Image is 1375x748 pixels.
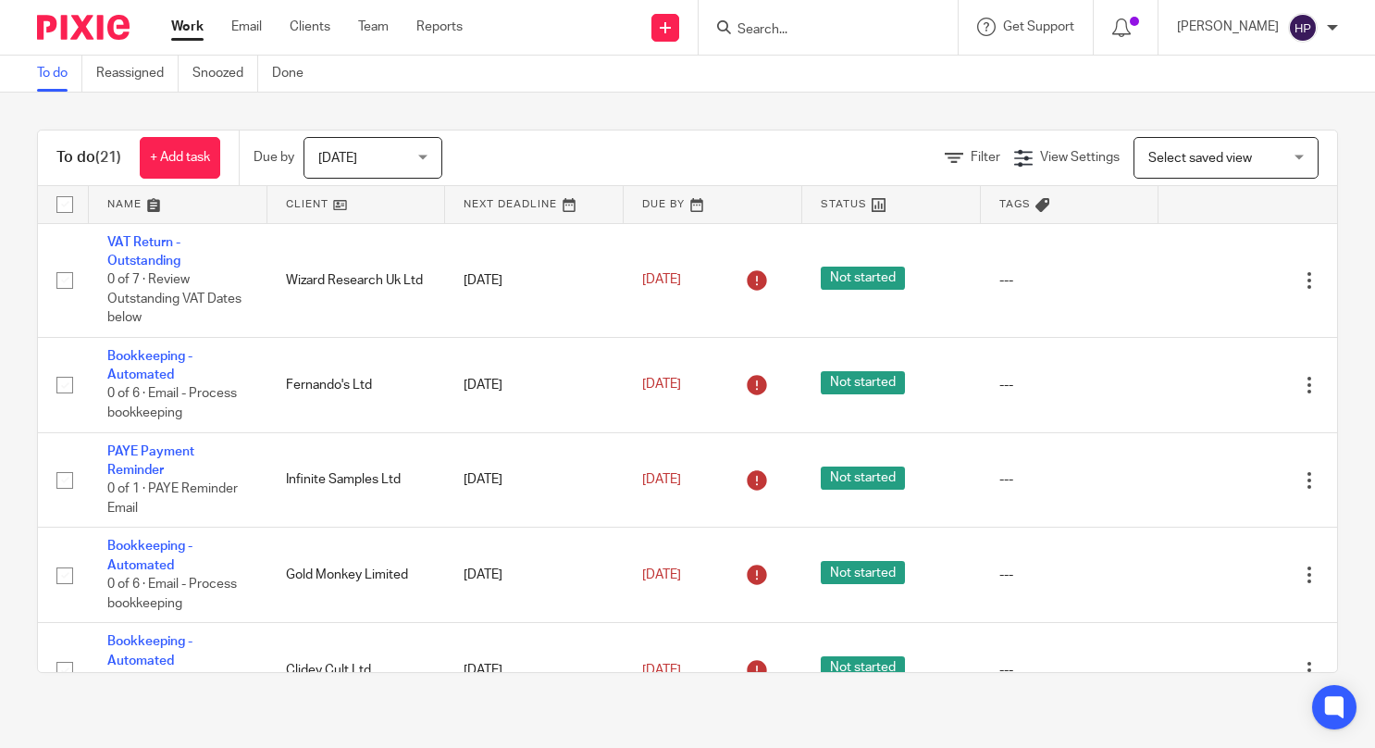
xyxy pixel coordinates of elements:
span: Not started [821,467,905,490]
span: Not started [821,371,905,394]
img: svg%3E [1288,13,1318,43]
span: (21) [95,150,121,165]
img: Pixie [37,15,130,40]
span: Not started [821,561,905,584]
p: Due by [254,148,294,167]
a: Bookkeeping - Automated [107,350,192,381]
div: --- [999,271,1141,290]
td: Gold Monkey Limited [267,528,446,623]
a: Reports [416,18,463,36]
span: 0 of 6 · Email - Process bookkeeping [107,578,237,610]
span: [DATE] [642,664,681,677]
div: --- [999,661,1141,679]
td: Wizard Research Uk Ltd [267,223,446,337]
span: [DATE] [642,273,681,286]
span: 0 of 6 · Email - Process bookkeeping [107,388,237,420]
span: Get Support [1003,20,1074,33]
td: [DATE] [445,432,624,528]
span: [DATE] [318,152,357,165]
a: VAT Return - Outstanding [107,236,180,268]
span: Not started [821,267,905,290]
td: Clidey Cult Ltd [267,623,446,718]
span: [DATE] [642,473,681,486]
span: 0 of 1 · PAYE Reminder Email [107,483,238,516]
span: Select saved view [1148,152,1252,165]
td: [DATE] [445,528,624,623]
a: Clients [290,18,330,36]
h1: To do [56,148,121,168]
a: To do [37,56,82,92]
a: + Add task [140,137,220,179]
a: PAYE Payment Reminder [107,445,194,477]
a: Snoozed [192,56,258,92]
a: Email [231,18,262,36]
td: Fernando's Ltd [267,337,446,432]
a: Work [171,18,204,36]
input: Search [736,22,902,39]
div: --- [999,566,1141,584]
td: Infinite Samples Ltd [267,432,446,528]
td: [DATE] [445,337,624,432]
span: Not started [821,656,905,679]
span: 0 of 7 · Review Outstanding VAT Dates below [107,273,242,324]
span: [DATE] [642,568,681,581]
a: Reassigned [96,56,179,92]
span: Filter [971,151,1000,164]
a: Done [272,56,317,92]
a: Team [358,18,389,36]
span: View Settings [1040,151,1120,164]
a: Bookkeeping - Automated [107,635,192,667]
div: --- [999,470,1141,489]
td: [DATE] [445,623,624,718]
a: Bookkeeping - Automated [107,540,192,571]
span: [DATE] [642,379,681,392]
div: --- [999,376,1141,394]
td: [DATE] [445,223,624,337]
span: Tags [999,199,1031,209]
p: [PERSON_NAME] [1177,18,1279,36]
